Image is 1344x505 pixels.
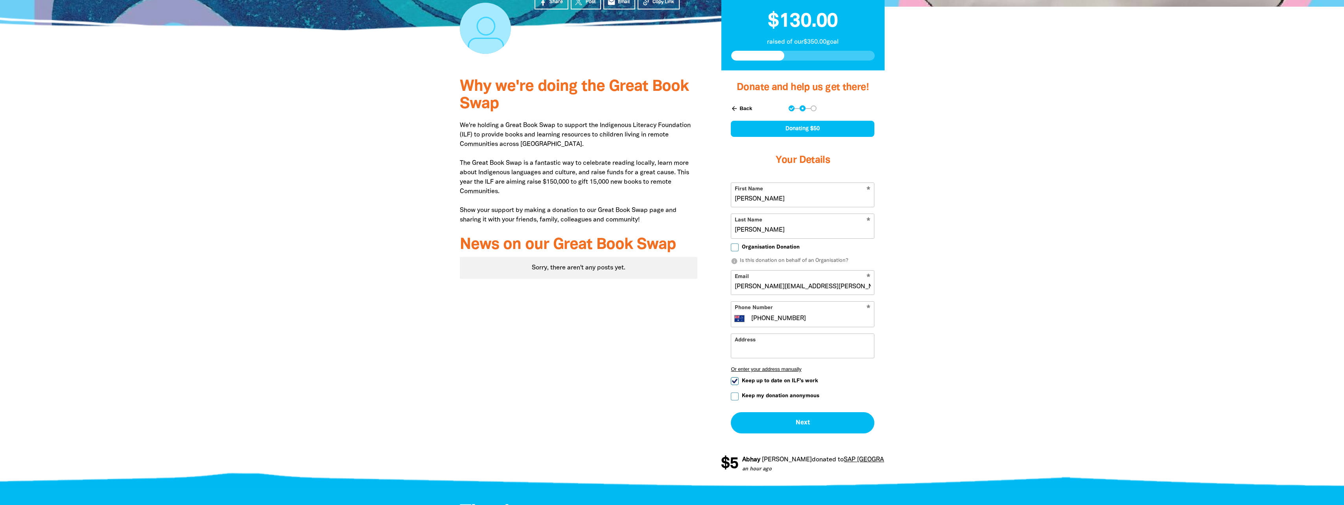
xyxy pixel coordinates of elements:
[460,257,698,279] div: Sorry, there aren't any posts yet.
[789,105,795,111] button: Navigate to step 1 of 3 to enter your donation amount
[731,37,875,47] p: raised of our $350.00 goal
[731,393,739,400] input: Keep my donation anonymous
[742,457,760,463] em: Abhay
[768,13,838,31] span: $130.00
[762,457,812,463] em: [PERSON_NAME]
[731,145,874,176] h3: Your Details
[731,366,874,372] button: Or enter your address manually
[721,452,884,477] div: Donation stream
[731,377,739,385] input: Keep up to date on ILF's work
[742,466,919,474] p: an hour ago
[460,121,698,225] p: We're holding a Great Book Swap to support the Indigenous Literacy Foundation (ILF) to provide bo...
[460,79,689,111] span: Why we're doing the Great Book Swap
[800,105,806,111] button: Navigate to step 2 of 3 to enter your details
[731,121,874,137] div: Donating $50
[731,105,738,112] i: arrow_back
[867,305,870,312] i: Required
[460,236,698,254] h3: News on our Great Book Swap
[731,243,739,251] input: Organisation Donation
[731,257,874,265] p: Is this donation on behalf of an Organisation?
[742,377,818,385] span: Keep up to date on ILF's work
[742,392,819,400] span: Keep my donation anonymous
[460,257,698,279] div: Paginated content
[728,102,755,115] button: Back
[731,412,874,433] button: Next
[812,457,844,463] span: donated to
[811,105,817,111] button: Navigate to step 3 of 3 to enter your payment details
[844,457,919,463] a: SAP [GEOGRAPHIC_DATA]
[742,243,800,251] span: Organisation Donation
[731,258,738,265] i: info
[737,83,869,92] span: Donate and help us get there!
[721,456,738,472] span: $5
